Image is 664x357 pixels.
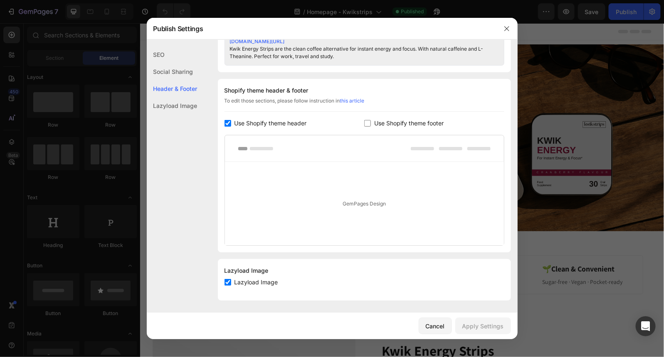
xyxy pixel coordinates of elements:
span: Lazyload Image [234,277,278,287]
p: 🌱 [402,240,483,251]
div: Lazyload Image [147,97,197,114]
strong: Always Ready: [45,108,92,117]
span: Sugar-free and gentle on your stomach. [45,128,214,137]
strong: Instant Clarity. Zero Coffee Jitters. [26,56,237,75]
span: Get in the zone in under 60 seconds. [45,88,194,98]
p: 1500+ Happy Customers [106,39,172,47]
div: Lazyload Image [225,266,504,276]
a: Try Kwik Strips [DATE] [25,154,153,178]
p: Sugar-free · Vegan · Pocket-ready [402,254,483,263]
div: Social Sharing [147,63,197,80]
strong: 180% More Bioavailable [162,241,239,250]
div: Apply Settings [462,322,504,330]
span: Try Kwik Strips [DATE] [47,161,121,170]
p: Natural caffeine + L-theanine synergy [277,254,368,263]
strong: Clean Energy: [45,128,90,137]
h1: Kwik Energy Strips [241,318,512,337]
strong: 5× Faster Absorption [42,241,109,250]
p: 💧 [153,240,251,251]
div: SEO [147,46,197,63]
div: Kwik Energy Strips are the clean coffee alternative for instant energy and focus. With natural ca... [230,45,486,60]
button: Cancel [419,318,452,334]
div: Header & Footer [147,80,197,97]
a: this article [340,98,365,104]
div: Open Intercom Messenger [636,316,656,336]
img: gempages_583237578463904729-c429cfbe-da8b-4899-aa95-ebcb3ecb4b48.png [274,21,524,208]
div: GemPages Design [225,162,504,245]
div: Publish Settings [147,18,496,39]
button: Apply Settings [455,318,511,334]
span: Use Shopify theme header [234,118,307,128]
span: Pocket-sized and travel-friendly. [45,108,193,117]
a: [DOMAIN_NAME][URL] [230,38,285,44]
p: ⚡ [33,240,130,251]
p: Absorbs directly into your bloodstream. [153,254,251,263]
div: Shopify theme header & footer [225,86,504,95]
div: Cancel [426,322,445,330]
div: To edit those sections, please follow instruction in [225,97,504,112]
span: Use Shopify theme footer [374,118,444,128]
strong: Fast Focus: [45,88,81,98]
strong: Clean & Convenient [412,241,475,250]
img: gempages_583237578463904729-c72c124d-dd91-4103-a83e-5f3ce00fead1.png [25,37,63,50]
p: Dissolves in seconds, works in minutes. [33,254,130,263]
strong: Clinically-backed Actives [286,241,366,250]
p: 4.6/5 (1648 Reviews) [284,308,328,315]
p: 🔬 [277,240,368,251]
